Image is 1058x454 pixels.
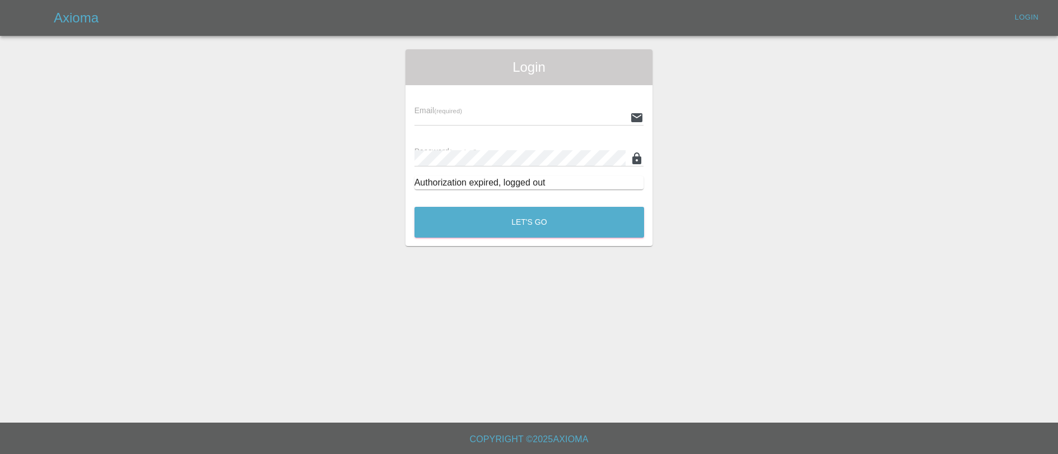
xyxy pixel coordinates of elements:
span: Email [414,106,462,115]
small: (required) [434,108,462,114]
span: Login [414,58,644,76]
small: (required) [449,149,477,155]
a: Login [1009,9,1045,26]
button: Let's Go [414,207,644,238]
h5: Axioma [54,9,99,27]
h6: Copyright © 2025 Axioma [9,432,1049,447]
div: Authorization expired, logged out [414,176,644,189]
span: Password [414,147,477,156]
